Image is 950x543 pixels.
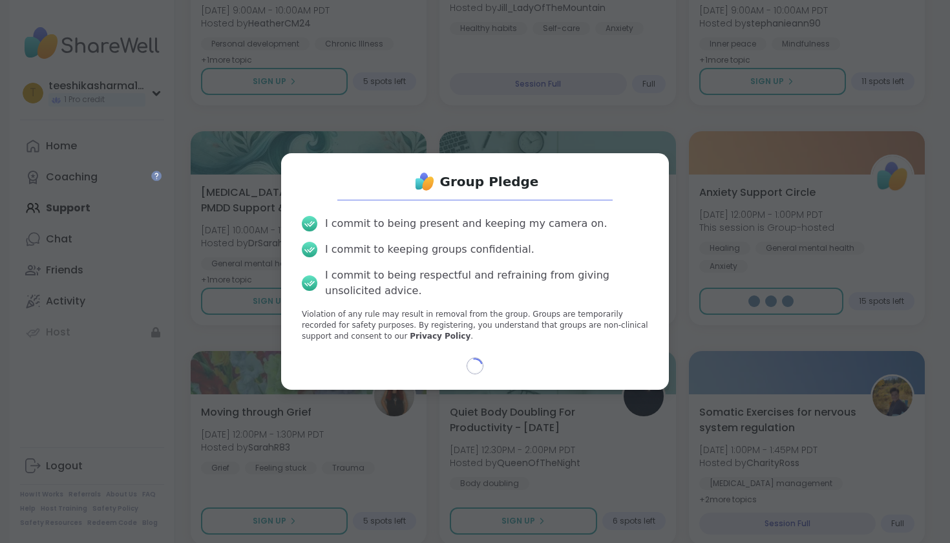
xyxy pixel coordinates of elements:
[151,171,162,181] iframe: Spotlight
[325,216,607,231] div: I commit to being present and keeping my camera on.
[302,309,648,341] p: Violation of any rule may result in removal from the group. Groups are temporarily recorded for s...
[325,242,534,257] div: I commit to keeping groups confidential.
[325,268,648,299] div: I commit to being respectful and refraining from giving unsolicited advice.
[410,332,470,341] a: Privacy Policy
[412,169,438,195] img: ShareWell Logo
[440,173,539,191] h1: Group Pledge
